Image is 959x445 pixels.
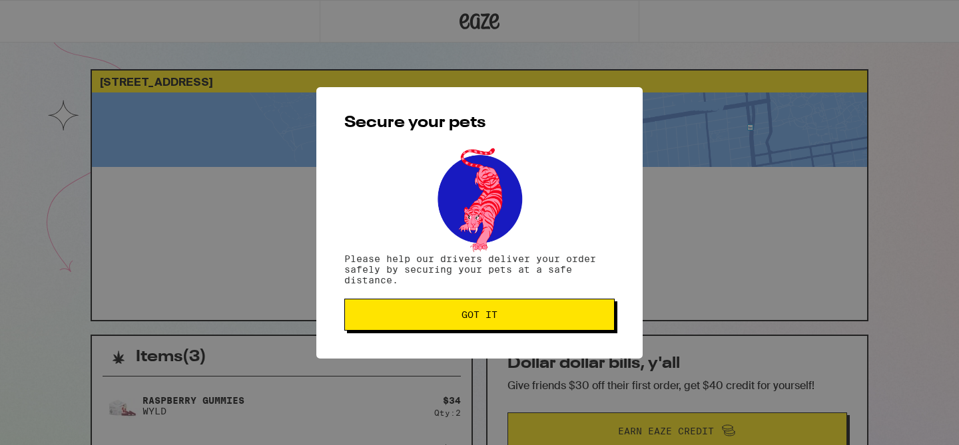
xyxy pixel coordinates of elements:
span: Hi. Need any help? [8,9,96,20]
button: Got it [344,299,615,331]
span: Got it [462,310,497,319]
p: Please help our drivers deliver your order safely by securing your pets at a safe distance. [344,253,615,285]
img: pets [425,144,534,253]
h2: Secure your pets [344,115,615,131]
